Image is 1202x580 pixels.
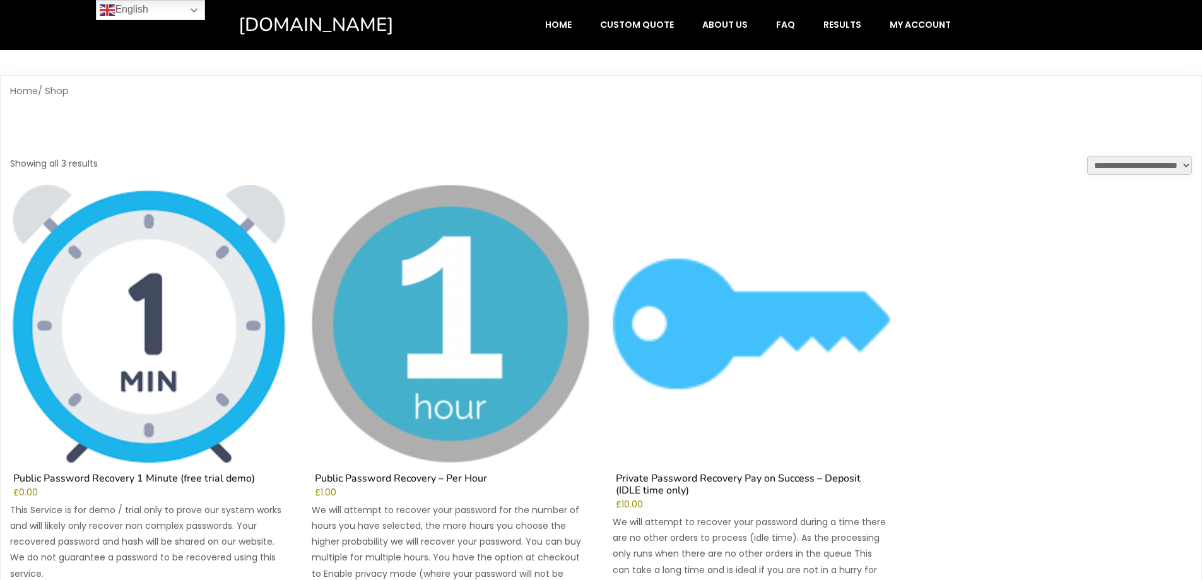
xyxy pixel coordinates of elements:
[890,19,951,30] span: My account
[239,13,447,37] a: [DOMAIN_NAME]
[13,487,19,499] span: £
[10,85,1192,97] nav: Breadcrumb
[616,499,643,511] bdi: 10.00
[613,473,890,500] h2: Private Password Recovery Pay on Success – Deposit (IDLE time only)
[13,487,38,499] bdi: 0.00
[10,156,98,172] p: Showing all 3 results
[315,487,336,499] bdi: 1.00
[810,13,875,37] a: Results
[823,19,861,30] span: Results
[10,107,1192,156] h1: Shop
[600,19,674,30] span: Custom Quote
[613,185,890,500] a: Private Password Recovery Pay on Success – Deposit (IDLE time only)
[613,185,890,463] img: Private Password Recovery Pay on Success - Deposit (IDLE time only)
[100,3,115,18] img: en
[545,19,572,30] span: Home
[312,473,589,488] h2: Public Password Recovery – Per Hour
[763,13,808,37] a: FAQ
[1087,156,1192,175] select: Shop order
[616,499,622,511] span: £
[587,13,687,37] a: Custom Quote
[315,487,321,499] span: £
[702,19,748,30] span: About Us
[876,13,964,37] a: My account
[312,185,589,463] img: Public Password Recovery - Per Hour
[776,19,795,30] span: FAQ
[10,85,38,97] a: Home
[10,473,288,488] h2: Public Password Recovery 1 Minute (free trial demo)
[10,185,288,463] img: Public Password Recovery 1 Minute (free trial demo)
[689,13,761,37] a: About Us
[532,13,585,37] a: Home
[312,185,589,488] a: Public Password Recovery – Per Hour
[10,185,288,488] a: Public Password Recovery 1 Minute (free trial demo)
